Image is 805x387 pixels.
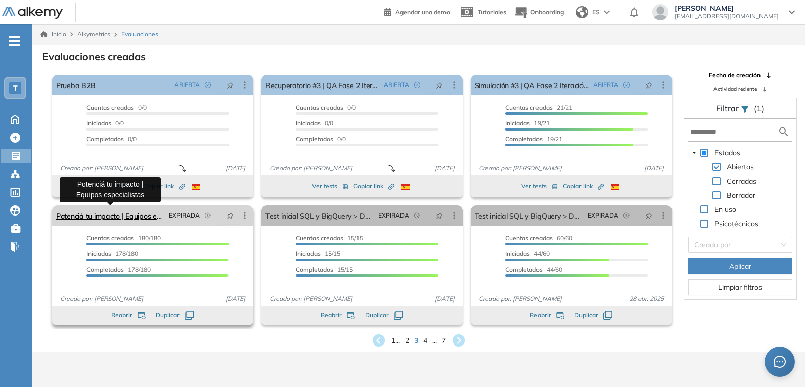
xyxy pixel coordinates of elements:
[227,81,234,89] span: pushpin
[563,182,604,191] span: Copiar link
[205,82,211,88] span: check-circle
[365,311,389,320] span: Duplicar
[265,164,356,173] span: Creado por: [PERSON_NAME]
[296,234,343,242] span: Cuentas creadas
[530,8,564,16] span: Onboarding
[712,203,738,216] span: En uso
[56,164,147,173] span: Creado por: [PERSON_NAME]
[432,335,437,346] span: ...
[727,191,755,200] span: Borrador
[205,212,211,219] span: field-time
[221,164,249,173] span: [DATE]
[296,119,321,127] span: Iniciadas
[353,182,394,191] span: Copiar link
[431,164,459,173] span: [DATE]
[296,266,353,273] span: 15/15
[431,294,459,304] span: [DATE]
[365,311,403,320] button: Duplicar
[505,104,553,111] span: Cuentas creadas
[296,266,333,273] span: Completados
[414,335,418,346] span: 3
[593,80,618,90] span: ABIERTA
[56,294,147,304] span: Creado por: [PERSON_NAME]
[296,119,333,127] span: 0/0
[86,234,134,242] span: Cuentas creadas
[714,148,740,157] span: Estados
[86,234,161,242] span: 180/180
[414,82,420,88] span: check-circle
[174,80,200,90] span: ABIERTA
[729,261,751,272] span: Aplicar
[712,218,761,230] span: Psicotécnicos
[709,71,761,80] span: Fecha de creación
[714,205,736,214] span: En uso
[778,125,790,138] img: search icon
[436,81,443,89] span: pushpin
[478,8,506,16] span: Tutoriales
[121,30,158,39] span: Evaluaciones
[219,77,241,93] button: pushpin
[296,135,333,143] span: Completados
[592,8,600,17] span: ES
[60,177,161,202] div: Potenciá tu impacto | Equipos especialistas
[414,212,420,219] span: field-time
[692,150,697,155] span: caret-down
[423,335,427,346] span: 4
[111,311,132,320] span: Reabrir
[428,77,451,93] button: pushpin
[574,311,598,320] span: Duplicar
[675,12,779,20] span: [EMAIL_ADDRESS][DOMAIN_NAME]
[169,211,200,220] span: EXPIRADA
[192,184,200,190] img: ESP
[13,84,18,92] span: T
[436,211,443,220] span: pushpin
[321,311,355,320] button: Reabrir
[353,180,394,192] button: Copiar link
[521,180,558,192] button: Ver tests
[86,250,138,257] span: 178/180
[713,85,757,93] span: Actividad reciente
[156,311,180,320] span: Duplicar
[442,335,446,346] span: 7
[727,177,756,186] span: Cerradas
[505,234,553,242] span: Cuentas creadas
[530,311,564,320] button: Reabrir
[716,103,741,113] span: Filtrar
[725,189,757,201] span: Borrador
[144,182,185,191] span: Copiar link
[505,250,550,257] span: 44/60
[604,10,610,14] img: arrow
[588,211,618,220] span: EXPIRADA
[725,175,758,187] span: Cerradas
[9,40,20,42] i: -
[505,135,562,143] span: 19/21
[625,294,668,304] span: 28 abr. 2025
[401,184,410,190] img: ESP
[111,311,146,320] button: Reabrir
[623,82,630,88] span: check-circle
[727,162,754,171] span: Abiertas
[2,7,63,19] img: Logo
[77,30,110,38] span: Alkymetrics
[505,234,572,242] span: 60/60
[219,207,241,224] button: pushpin
[754,102,764,114] span: (1)
[86,250,111,257] span: Iniciadas
[505,119,530,127] span: Iniciadas
[296,250,340,257] span: 15/15
[265,75,380,95] a: Recuperatorio #3 | QA Fase 2 Iteración 2
[645,211,652,220] span: pushpin
[611,184,619,190] img: ESP
[505,266,562,273] span: 44/60
[428,207,451,224] button: pushpin
[688,279,792,295] button: Limpiar filtros
[227,211,234,220] span: pushpin
[86,104,147,111] span: 0/0
[475,294,566,304] span: Creado por: [PERSON_NAME]
[574,311,612,320] button: Duplicar
[312,180,348,192] button: Ver tests
[321,311,342,320] span: Reabrir
[156,311,194,320] button: Duplicar
[296,104,343,111] span: Cuentas creadas
[725,161,756,173] span: Abiertas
